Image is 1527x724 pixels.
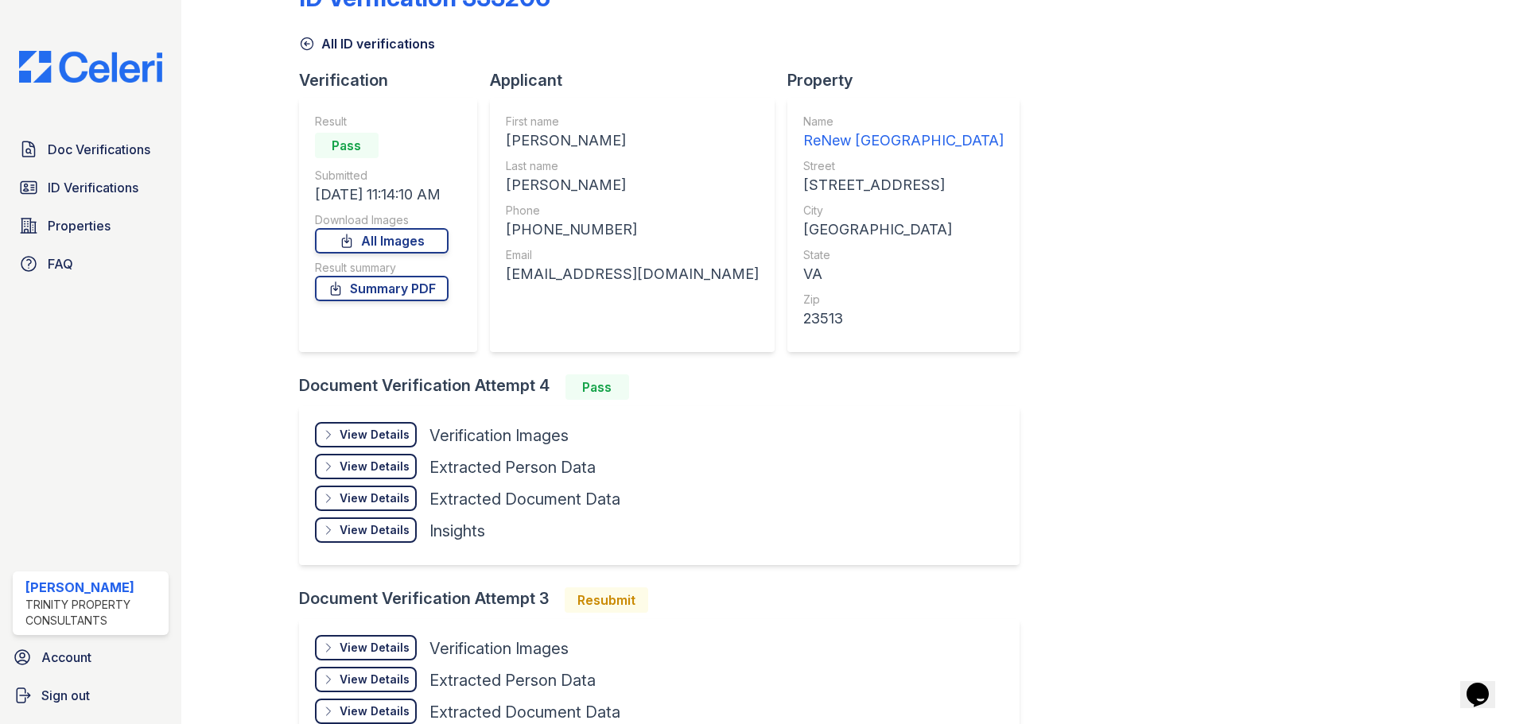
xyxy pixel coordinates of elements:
[315,228,449,254] a: All Images
[429,637,569,660] div: Verification Images
[48,216,111,235] span: Properties
[315,184,449,206] div: [DATE] 11:14:10 AM
[340,459,410,474] div: View Details
[13,248,169,280] a: FAQ
[803,158,1004,174] div: Street
[6,51,175,83] img: CE_Logo_Blue-a8612792a0a2168367f1c8372b55b34899dd931a85d93a1a3d3e32e68fde9ad4.png
[340,703,410,719] div: View Details
[803,114,1004,152] a: Name ReNew [GEOGRAPHIC_DATA]
[41,686,90,705] span: Sign out
[13,210,169,242] a: Properties
[506,203,759,219] div: Phone
[315,168,449,184] div: Submitted
[803,203,1004,219] div: City
[315,212,449,228] div: Download Images
[6,641,175,673] a: Account
[803,292,1004,308] div: Zip
[429,669,596,691] div: Extracted Person Data
[315,133,379,158] div: Pass
[565,587,648,613] div: Resubmit
[506,219,759,241] div: [PHONE_NUMBER]
[506,263,759,285] div: [EMAIL_ADDRESS][DOMAIN_NAME]
[315,276,449,301] a: Summary PDF
[506,174,759,196] div: [PERSON_NAME]
[803,263,1004,285] div: VA
[25,597,162,629] div: Trinity Property Consultants
[299,374,1032,400] div: Document Verification Attempt 4
[506,158,759,174] div: Last name
[315,114,449,130] div: Result
[803,130,1004,152] div: ReNew [GEOGRAPHIC_DATA]
[48,254,73,273] span: FAQ
[340,672,410,687] div: View Details
[787,69,1032,91] div: Property
[13,134,169,165] a: Doc Verifications
[299,69,490,91] div: Verification
[803,114,1004,130] div: Name
[803,308,1004,330] div: 23513
[490,69,787,91] div: Applicant
[429,701,620,723] div: Extracted Document Data
[340,490,410,506] div: View Details
[565,374,629,400] div: Pass
[48,178,138,197] span: ID Verifications
[803,247,1004,263] div: State
[340,640,410,656] div: View Details
[13,172,169,203] a: ID Verifications
[340,427,410,443] div: View Details
[803,174,1004,196] div: [STREET_ADDRESS]
[506,247,759,263] div: Email
[506,130,759,152] div: [PERSON_NAME]
[506,114,759,130] div: First name
[299,34,435,53] a: All ID verifications
[429,424,569,447] div: Verification Images
[25,578,162,597] div: [PERSON_NAME]
[6,679,175,711] a: Sign out
[299,587,1032,613] div: Document Verification Attempt 3
[340,522,410,538] div: View Details
[803,219,1004,241] div: [GEOGRAPHIC_DATA]
[48,140,150,159] span: Doc Verifications
[1460,660,1511,708] iframe: chat widget
[429,520,485,542] div: Insights
[315,260,449,276] div: Result summary
[41,648,91,667] span: Account
[429,488,620,510] div: Extracted Document Data
[429,456,596,478] div: Extracted Person Data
